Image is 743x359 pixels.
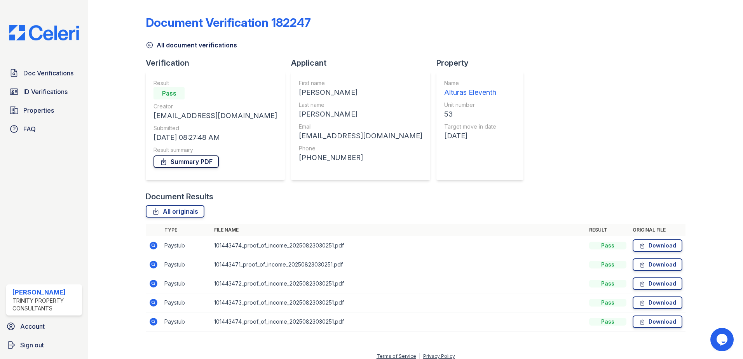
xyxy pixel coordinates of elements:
div: Alturas Eleventh [444,87,496,98]
td: 101443472_proof_of_income_20250823030251.pdf [211,274,586,293]
iframe: chat widget [710,328,735,351]
div: Result [153,79,277,87]
div: Applicant [291,58,436,68]
a: All document verifications [146,40,237,50]
div: Name [444,79,496,87]
td: Paystub [161,274,211,293]
th: Original file [630,224,685,236]
td: 101443474_proof_of_income_20250823030251.pdf [211,312,586,331]
td: 101443474_proof_of_income_20250823030251.pdf [211,236,586,255]
div: Email [299,123,422,131]
div: Unit number [444,101,496,109]
div: Pass [153,87,185,99]
th: Result [586,224,630,236]
span: Properties [23,106,54,115]
a: Account [3,319,85,334]
div: First name [299,79,422,87]
a: Sign out [3,337,85,353]
a: Terms of Service [377,353,416,359]
td: 101443473_proof_of_income_20250823030251.pdf [211,293,586,312]
div: [EMAIL_ADDRESS][DOMAIN_NAME] [299,131,422,141]
a: All originals [146,205,204,218]
a: Download [633,277,682,290]
div: [EMAIL_ADDRESS][DOMAIN_NAME] [153,110,277,121]
td: Paystub [161,236,211,255]
div: [PERSON_NAME] [299,87,422,98]
a: Privacy Policy [423,353,455,359]
div: Phone [299,145,422,152]
div: Property [436,58,530,68]
a: Name Alturas Eleventh [444,79,496,98]
span: Sign out [20,340,44,350]
td: Paystub [161,255,211,274]
a: Download [633,315,682,328]
div: Pass [589,318,626,326]
div: Result summary [153,146,277,154]
div: Trinity Property Consultants [12,297,79,312]
div: [PERSON_NAME] [299,109,422,120]
div: Verification [146,58,291,68]
div: Pass [589,280,626,288]
div: Creator [153,103,277,110]
td: 101443471_proof_of_income_20250823030251.pdf [211,255,586,274]
td: Paystub [161,293,211,312]
a: Download [633,296,682,309]
a: Summary PDF [153,155,219,168]
span: Doc Verifications [23,68,73,78]
a: Download [633,258,682,271]
div: [PHONE_NUMBER] [299,152,422,163]
div: 53 [444,109,496,120]
a: Properties [6,103,82,118]
div: [DATE] [444,131,496,141]
span: Account [20,322,45,331]
a: Doc Verifications [6,65,82,81]
img: CE_Logo_Blue-a8612792a0a2168367f1c8372b55b34899dd931a85d93a1a3d3e32e68fde9ad4.png [3,25,85,40]
a: ID Verifications [6,84,82,99]
div: Last name [299,101,422,109]
th: Type [161,224,211,236]
span: ID Verifications [23,87,68,96]
span: FAQ [23,124,36,134]
div: Submitted [153,124,277,132]
div: Document Results [146,191,213,202]
a: FAQ [6,121,82,137]
div: Pass [589,242,626,249]
div: Target move in date [444,123,496,131]
td: Paystub [161,312,211,331]
div: | [419,353,420,359]
div: [PERSON_NAME] [12,288,79,297]
a: Download [633,239,682,252]
div: Document Verification 182247 [146,16,311,30]
div: [DATE] 08:27:48 AM [153,132,277,143]
div: Pass [589,299,626,307]
th: File name [211,224,586,236]
div: Pass [589,261,626,268]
